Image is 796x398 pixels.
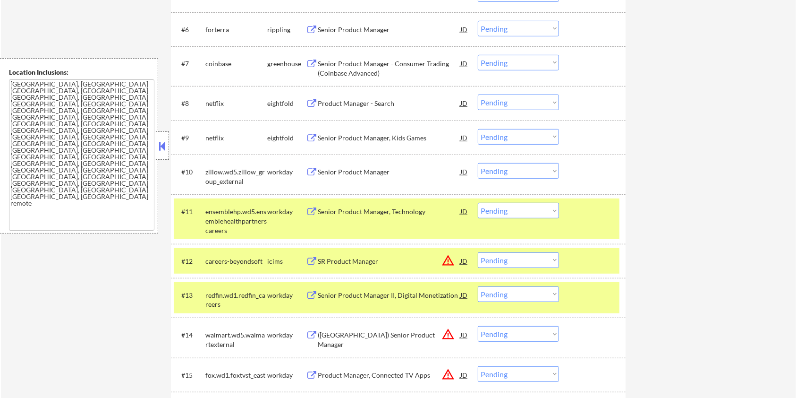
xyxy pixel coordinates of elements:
div: rippling [267,25,306,35]
div: icims [267,257,306,266]
div: JD [459,163,469,180]
button: warning_amber [441,254,455,267]
div: redfin.wd1.redfin_careers [205,291,267,309]
div: ([GEOGRAPHIC_DATA]) Senior Product Manager [318,330,460,349]
div: workday [267,330,306,340]
div: eightfold [267,133,306,143]
div: netflix [205,133,267,143]
div: JD [459,203,469,220]
div: JD [459,129,469,146]
div: Product Manager - Search [318,99,460,108]
div: Product Manager, Connected TV Apps [318,371,460,380]
div: walmart.wd5.walmartexternal [205,330,267,349]
div: coinbase [205,59,267,69]
div: workday [267,167,306,177]
div: netflix [205,99,267,108]
div: #9 [181,133,198,143]
div: #6 [181,25,198,35]
div: workday [267,207,306,216]
div: JD [459,21,469,38]
div: #8 [181,99,198,108]
div: #15 [181,371,198,380]
div: Location Inclusions: [9,68,154,77]
div: JD [459,286,469,303]
div: careers-beyondsoft [205,257,267,266]
div: zillow.wd5.zillow_group_external [205,167,267,186]
div: fox.wd1.foxtvst_east [205,371,267,380]
div: Senior Product Manager, Kids Games [318,133,460,143]
div: #10 [181,167,198,177]
div: #13 [181,291,198,300]
div: ensemblehp.wd5.ensemblehealthpartnerscareers [205,207,267,235]
div: JD [459,95,469,112]
div: JD [459,366,469,383]
div: #7 [181,59,198,69]
div: Senior Product Manager - Consumer Trading (Coinbase Advanced) [318,59,460,78]
div: #12 [181,257,198,266]
button: warning_amber [441,328,455,341]
div: JD [459,326,469,343]
div: SR Product Manager [318,257,460,266]
div: greenhouse [267,59,306,69]
div: forterra [205,25,267,35]
div: eightfold [267,99,306,108]
div: JD [459,55,469,72]
div: JD [459,252,469,269]
div: Senior Product Manager [318,167,460,177]
button: warning_amber [441,368,455,381]
div: #14 [181,330,198,340]
div: #11 [181,207,198,216]
div: Senior Product Manager [318,25,460,35]
div: workday [267,371,306,380]
div: workday [267,291,306,300]
div: Senior Product Manager II, Digital Monetization [318,291,460,300]
div: Senior Product Manager, Technology [318,207,460,216]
